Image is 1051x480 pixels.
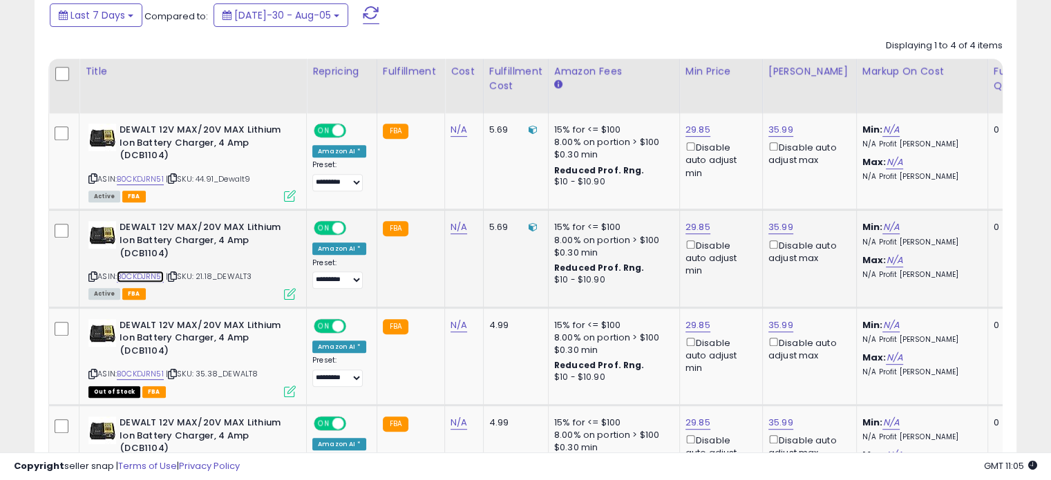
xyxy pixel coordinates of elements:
[768,140,846,166] div: Disable auto adjust max
[554,136,669,148] div: 8.00% on portion > $100
[315,320,332,332] span: ON
[768,318,793,332] a: 35.99
[312,242,366,255] div: Amazon AI *
[862,432,977,442] p: N/A Profit [PERSON_NAME]
[994,124,1036,136] div: 0
[768,335,846,362] div: Disable auto adjust max
[117,173,164,185] a: B0CKDJRN51
[994,319,1036,332] div: 0
[489,221,538,233] div: 5.69
[554,416,669,429] div: 15% for <= $100
[862,64,982,79] div: Markup on Cost
[886,351,902,365] a: N/A
[768,220,793,234] a: 35.99
[234,8,331,22] span: [DATE]-30 - Aug-05
[768,123,793,137] a: 35.99
[489,416,538,429] div: 4.99
[554,359,645,371] b: Reduced Prof. Rng.
[882,318,899,332] a: N/A
[315,222,332,234] span: ON
[994,64,1041,93] div: Fulfillable Quantity
[315,418,332,430] span: ON
[120,124,287,166] b: DEWALT 12V MAX/20V MAX Lithium Ion Battery Charger, 4 Amp (DCB1104)
[122,191,146,202] span: FBA
[685,416,710,430] a: 29.85
[50,3,142,27] button: Last 7 Days
[882,123,899,137] a: N/A
[554,319,669,332] div: 15% for <= $100
[88,191,120,202] span: All listings currently available for purchase on Amazon
[862,238,977,247] p: N/A Profit [PERSON_NAME]
[554,234,669,247] div: 8.00% on portion > $100
[451,123,467,137] a: N/A
[685,432,752,472] div: Disable auto adjust min
[312,258,366,289] div: Preset:
[685,140,752,180] div: Disable auto adjust min
[554,64,674,79] div: Amazon Fees
[862,318,883,332] b: Min:
[166,173,250,184] span: | SKU: 44.91_Dewalt9
[166,271,252,282] span: | SKU: 21.18_DEWALT3
[88,124,296,200] div: ASIN:
[88,221,116,249] img: 410N2E-0hZL._SL40_.jpg
[312,160,366,191] div: Preset:
[120,416,287,459] b: DEWALT 12V MAX/20V MAX Lithium Ion Battery Charger, 4 Amp (DCB1104)
[768,64,851,79] div: [PERSON_NAME]
[554,332,669,344] div: 8.00% on portion > $100
[554,148,669,161] div: $0.30 min
[122,288,146,300] span: FBA
[554,429,669,441] div: 8.00% on portion > $100
[862,155,887,169] b: Max:
[312,356,366,387] div: Preset:
[685,318,710,332] a: 29.85
[88,416,116,444] img: 410N2E-0hZL._SL40_.jpg
[554,274,669,286] div: $10 - $10.90
[312,145,366,157] div: Amazon AI *
[383,64,439,79] div: Fulfillment
[489,124,538,136] div: 5.69
[344,418,366,430] span: OFF
[344,125,366,137] span: OFF
[685,238,752,278] div: Disable auto adjust min
[862,253,887,267] b: Max:
[856,59,987,113] th: The percentage added to the cost of goods (COGS) that forms the calculator for Min & Max prices.
[383,221,408,236] small: FBA
[451,64,477,79] div: Cost
[144,10,208,23] span: Compared to:
[554,221,669,233] div: 15% for <= $100
[88,124,116,151] img: 410N2E-0hZL._SL40_.jpg
[70,8,125,22] span: Last 7 Days
[383,416,408,432] small: FBA
[685,123,710,137] a: 29.85
[315,125,332,137] span: ON
[117,368,164,380] a: B0CKDJRN51
[451,416,467,430] a: N/A
[14,460,240,473] div: seller snap | |
[88,288,120,300] span: All listings currently available for purchase on Amazon
[685,335,752,375] div: Disable auto adjust min
[120,319,287,361] b: DEWALT 12V MAX/20V MAX Lithium Ion Battery Charger, 4 Amp (DCB1104)
[768,238,846,265] div: Disable auto adjust max
[984,459,1037,472] span: 2025-08-13 11:05 GMT
[862,367,977,377] p: N/A Profit [PERSON_NAME]
[862,140,977,149] p: N/A Profit [PERSON_NAME]
[994,416,1036,429] div: 0
[994,221,1036,233] div: 0
[88,221,296,298] div: ASIN:
[886,39,1003,52] div: Displaying 1 to 4 of 4 items
[768,432,846,459] div: Disable auto adjust max
[862,123,883,136] b: Min:
[312,64,371,79] div: Repricing
[489,64,542,93] div: Fulfillment Cost
[862,335,977,345] p: N/A Profit [PERSON_NAME]
[554,124,669,136] div: 15% for <= $100
[117,271,164,282] a: B0CKDJRN51
[120,221,287,263] b: DEWALT 12V MAX/20V MAX Lithium Ion Battery Charger, 4 Amp (DCB1104)
[685,64,757,79] div: Min Price
[118,459,177,472] a: Terms of Use
[882,416,899,430] a: N/A
[344,222,366,234] span: OFF
[142,386,166,398] span: FBA
[882,220,899,234] a: N/A
[85,64,301,79] div: Title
